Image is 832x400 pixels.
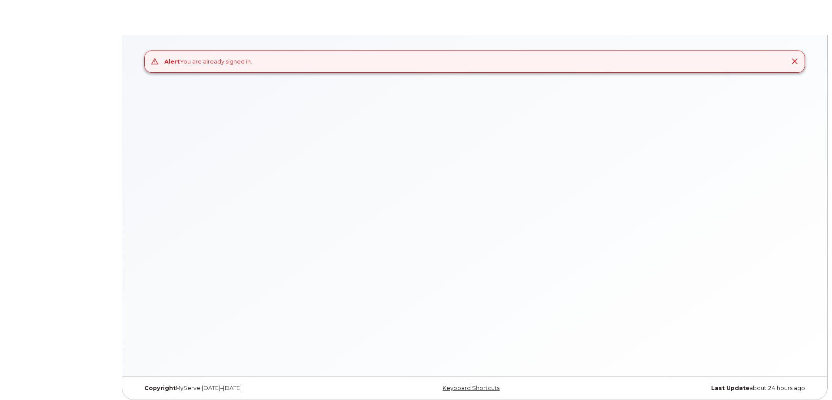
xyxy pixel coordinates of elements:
[587,385,812,392] div: about 24 hours ago
[164,57,252,66] div: You are already signed in.
[164,58,180,65] strong: Alert
[144,385,176,391] strong: Copyright
[138,385,363,392] div: MyServe [DATE]–[DATE]
[711,385,749,391] strong: Last Update
[443,385,499,391] a: Keyboard Shortcuts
